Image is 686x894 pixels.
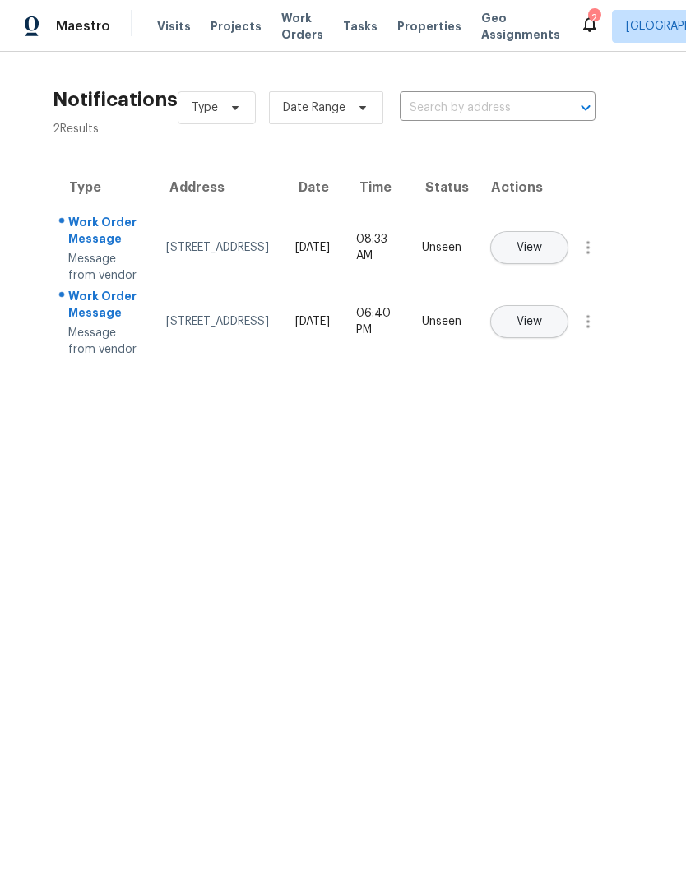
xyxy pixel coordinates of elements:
[574,96,597,119] button: Open
[53,91,178,108] h2: Notifications
[343,21,378,32] span: Tasks
[166,313,269,330] div: [STREET_ADDRESS]
[281,10,323,43] span: Work Orders
[68,288,140,325] div: Work Order Message
[400,95,549,121] input: Search by address
[211,18,262,35] span: Projects
[295,239,330,256] div: [DATE]
[517,242,542,254] span: View
[517,316,542,328] span: View
[409,164,475,211] th: Status
[56,18,110,35] span: Maestro
[490,305,568,338] button: View
[422,239,461,256] div: Unseen
[192,100,218,116] span: Type
[490,231,568,264] button: View
[481,10,560,43] span: Geo Assignments
[422,313,461,330] div: Unseen
[397,18,461,35] span: Properties
[356,231,396,264] div: 08:33 AM
[283,100,345,116] span: Date Range
[588,10,600,26] div: 2
[475,164,633,211] th: Actions
[295,313,330,330] div: [DATE]
[53,121,178,137] div: 2 Results
[166,239,269,256] div: [STREET_ADDRESS]
[153,164,282,211] th: Address
[282,164,343,211] th: Date
[68,325,140,358] div: Message from vendor
[68,251,140,284] div: Message from vendor
[157,18,191,35] span: Visits
[68,214,140,251] div: Work Order Message
[53,164,153,211] th: Type
[343,164,409,211] th: Time
[356,305,396,338] div: 06:40 PM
